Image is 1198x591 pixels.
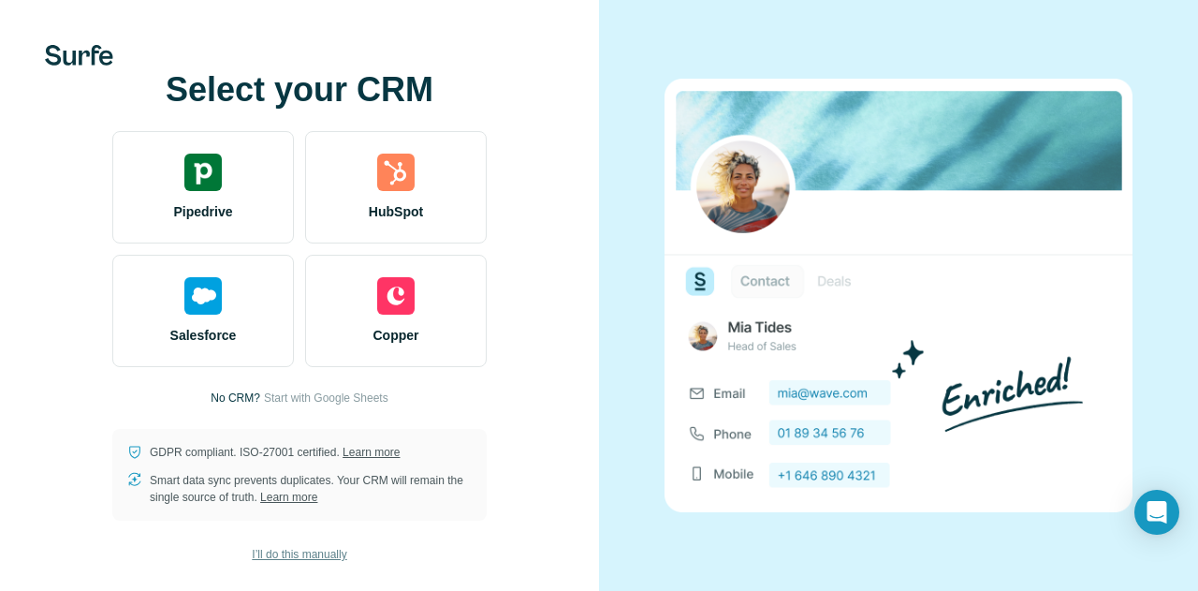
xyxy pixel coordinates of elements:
span: Salesforce [170,326,237,345]
img: hubspot's logo [377,154,415,191]
img: none image [665,79,1132,512]
img: pipedrive's logo [184,154,222,191]
span: I’ll do this manually [252,546,346,563]
span: HubSpot [369,202,423,221]
p: GDPR compliant. ISO-27001 certified. [150,444,400,461]
p: No CRM? [211,390,260,406]
img: salesforce's logo [184,277,222,315]
span: Copper [373,326,419,345]
a: Learn more [343,446,400,459]
img: copper's logo [377,277,415,315]
span: Pipedrive [173,202,232,221]
div: Open Intercom Messenger [1134,490,1179,535]
a: Learn more [260,491,317,504]
p: Smart data sync prevents duplicates. Your CRM will remain the single source of truth. [150,472,472,506]
button: I’ll do this manually [239,540,359,569]
h1: Select your CRM [112,71,487,109]
button: Start with Google Sheets [264,390,388,406]
img: Surfe's logo [45,45,113,66]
